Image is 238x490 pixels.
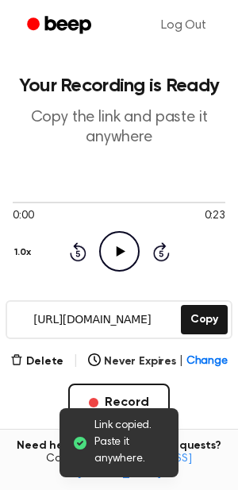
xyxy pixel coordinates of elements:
a: Log Out [145,6,222,44]
span: Contact us [10,453,228,480]
span: 0:23 [205,208,225,225]
a: Beep [16,10,106,41]
span: Change [186,353,228,370]
span: | [179,353,183,370]
span: Link copied. Paste it anywhere. [94,418,166,468]
a: [EMAIL_ADDRESS][DOMAIN_NAME] [77,453,192,479]
span: | [73,352,79,371]
p: Copy the link and paste it anywhere [13,108,225,148]
button: Never Expires|Change [88,353,228,370]
button: Record [68,384,169,422]
h1: Your Recording is Ready [13,76,225,95]
button: Copy [181,305,228,334]
button: 1.0x [13,239,36,266]
span: 0:00 [13,208,33,225]
button: Delete [10,353,63,370]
